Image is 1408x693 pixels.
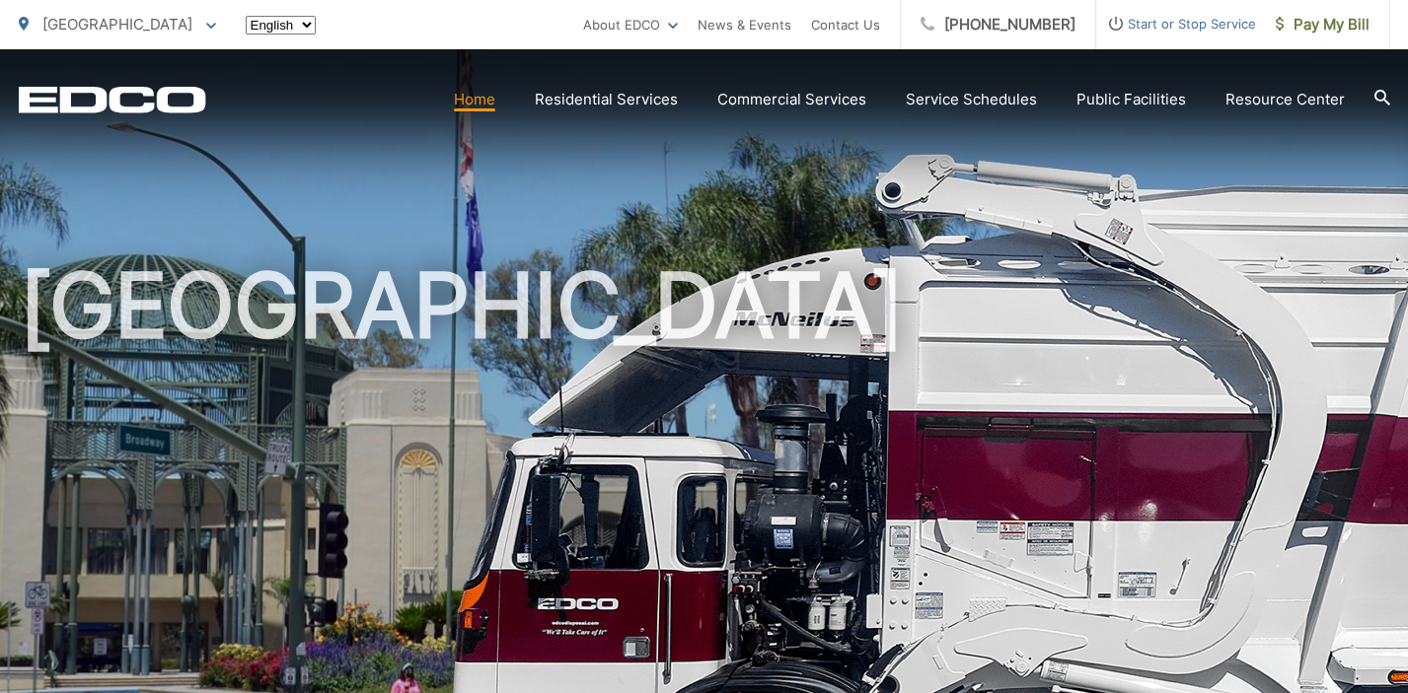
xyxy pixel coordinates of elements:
span: Pay My Bill [1276,13,1370,36]
a: EDCD logo. Return to the homepage. [19,86,206,113]
a: Resource Center [1225,88,1345,111]
span: [GEOGRAPHIC_DATA] [42,15,192,34]
a: Public Facilities [1076,88,1186,111]
a: About EDCO [583,13,678,36]
select: Select a language [246,16,316,35]
a: Residential Services [535,88,678,111]
a: Commercial Services [717,88,866,111]
a: Home [454,88,495,111]
a: News & Events [698,13,791,36]
a: Contact Us [811,13,880,36]
a: Service Schedules [906,88,1037,111]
